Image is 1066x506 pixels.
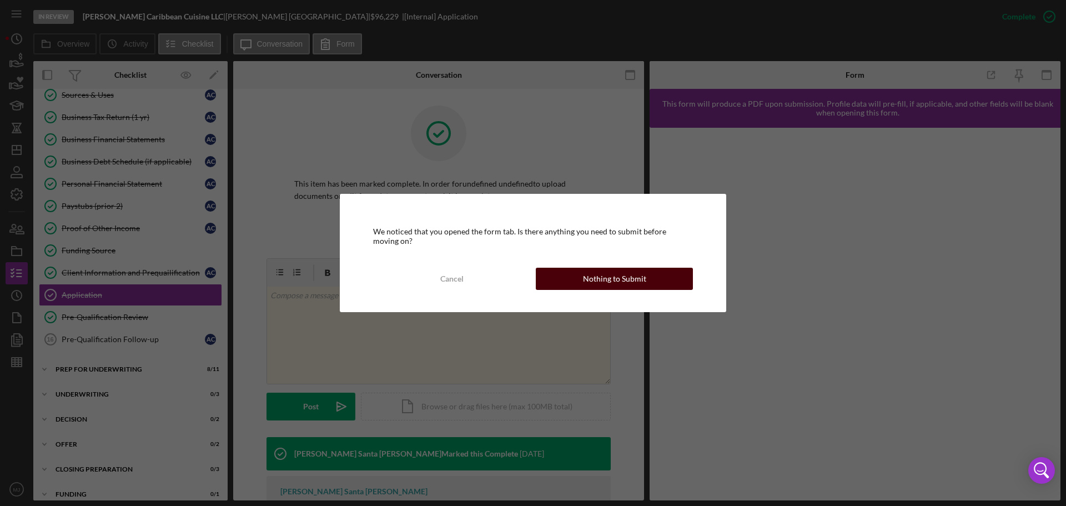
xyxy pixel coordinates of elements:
div: We noticed that you opened the form tab. Is there anything you need to submit before moving on? [373,227,693,245]
div: Open Intercom Messenger [1028,457,1055,484]
div: Cancel [440,268,464,290]
div: Nothing to Submit [583,268,646,290]
button: Nothing to Submit [536,268,693,290]
button: Cancel [373,268,530,290]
